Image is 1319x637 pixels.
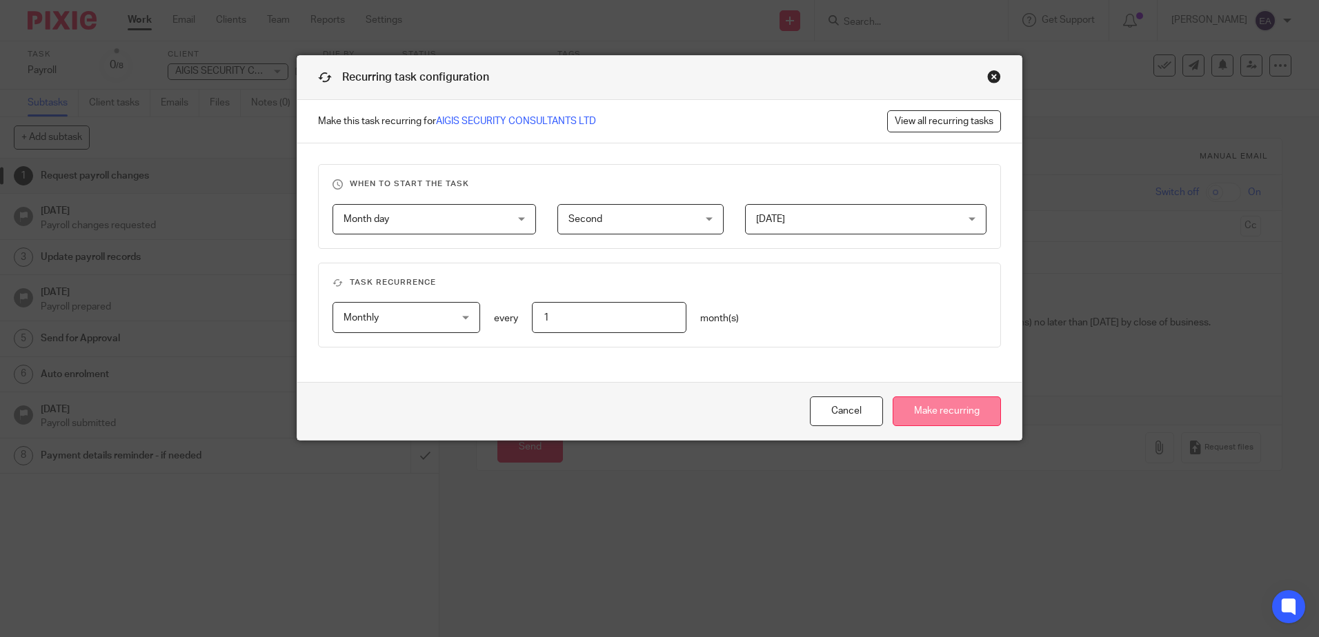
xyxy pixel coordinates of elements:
span: month(s) [700,314,739,323]
a: AIGIS SECURITY CONSULTANTS LTD [436,117,596,126]
input: Make recurring [893,396,1001,426]
span: Second [568,214,602,224]
h3: When to start the task [333,179,986,190]
span: Monthly [344,313,379,323]
a: View all recurring tasks [887,110,1001,132]
span: Month day [344,214,389,224]
h3: Task recurrence [333,277,986,288]
div: Close this dialog window [987,70,1001,83]
span: Make this task recurring for [318,114,596,128]
span: [DATE] [756,214,785,224]
button: Cancel [810,396,883,426]
p: every [494,312,518,325]
h1: Recurring task configuration [318,70,489,85]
